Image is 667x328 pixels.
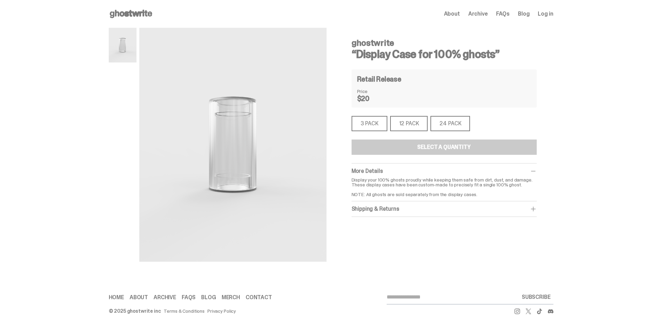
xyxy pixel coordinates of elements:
[352,116,387,131] div: 3 PACK
[352,205,537,212] div: Shipping & Returns
[468,11,488,17] a: Archive
[444,11,460,17] a: About
[352,140,537,155] button: Select a Quantity
[352,39,537,47] h4: ghostwrite
[352,177,537,197] p: Display your 100% ghosts proudly while keeping them safe from dirt, dust, and damage. These displ...
[154,295,176,300] a: Archive
[538,11,553,17] a: Log in
[201,295,216,300] a: Blog
[352,49,537,60] h3: “Display Case for 100% ghosts”
[390,116,428,131] div: 12 PACK
[109,309,161,313] div: © 2025 ghostwrite inc
[519,290,553,304] button: SUBSCRIBE
[109,295,124,300] a: Home
[207,309,236,313] a: Privacy Policy
[109,28,137,62] img: display%20case%201.png
[417,144,470,150] div: Select a Quantity
[246,295,272,300] a: Contact
[182,295,196,300] a: FAQs
[130,295,148,300] a: About
[357,76,401,83] h4: Retail Release
[139,28,327,262] img: display%20case%201.png
[352,167,383,175] span: More Details
[518,11,529,17] a: Blog
[164,309,205,313] a: Terms & Conditions
[357,89,392,94] dt: Price
[430,116,470,131] div: 24 PACK
[222,295,240,300] a: Merch
[357,95,392,102] dd: $20
[496,11,510,17] a: FAQs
